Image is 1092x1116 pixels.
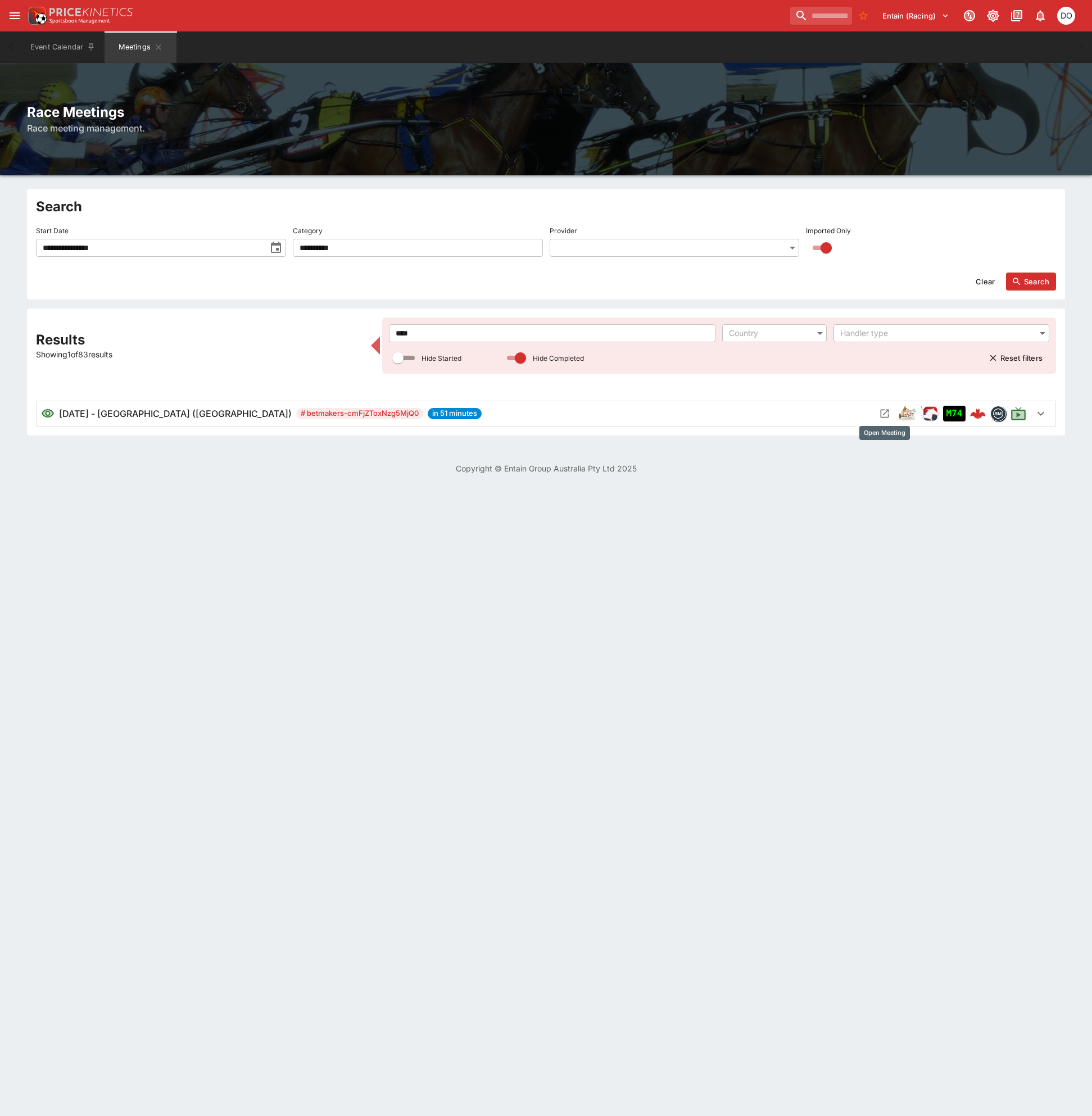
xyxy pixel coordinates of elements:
[1030,6,1050,26] button: Notifications
[296,408,423,419] span: # betmakers-cmFjZToxNzg5MjQ0
[921,405,939,423] div: ParallelRacing Handler
[41,407,55,420] svg: Visible
[36,331,364,348] h2: Results
[1011,406,1026,421] svg: Live
[921,405,939,423] img: racing.png
[422,353,461,363] p: Hide Started
[991,406,1005,421] img: betmakers.png
[550,226,577,235] p: Provider
[49,19,110,24] img: Sportsbook Management
[729,328,809,339] div: Country
[1057,7,1075,25] div: Daniel Olerenshaw
[428,408,482,419] span: in 51 minutes
[806,226,851,235] p: Imported Only
[898,405,916,423] img: harness_racing.png
[854,7,872,25] button: No Bookmarks
[27,103,1065,121] h2: Race Meetings
[983,6,1003,26] button: Toggle light/dark mode
[24,31,102,63] button: Event Calendar
[36,198,1056,215] h2: Search
[840,328,1031,339] div: Handler type
[266,238,286,258] button: toggle date time picker
[105,31,176,63] button: Meetings
[27,121,1065,135] h6: Race meeting management.
[533,353,584,363] p: Hide Completed
[293,226,323,235] p: Category
[36,348,364,360] p: Showing 1 of 83 results
[898,405,916,423] div: harness_racing
[970,406,986,421] img: logo-cerberus--red.svg
[859,426,910,440] div: Open Meeting
[25,4,47,27] img: PriceKinetics Logo
[969,273,1002,291] button: Clear
[1054,3,1079,28] button: Daniel Olerenshaw
[990,406,1006,421] div: betmakers
[959,6,980,26] button: Connected to PK
[59,407,292,420] h6: [DATE] - [GEOGRAPHIC_DATA] ([GEOGRAPHIC_DATA])
[1006,273,1056,291] button: Search
[876,7,956,25] button: Select Tenant
[876,405,894,423] button: Open Meeting
[36,226,69,235] p: Start Date
[790,7,852,25] input: search
[982,349,1049,367] button: Reset filters
[4,6,25,26] button: open drawer
[943,406,966,421] div: Imported to Jetbet as OPEN
[49,8,133,16] img: PriceKinetics
[1007,6,1027,26] button: Documentation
